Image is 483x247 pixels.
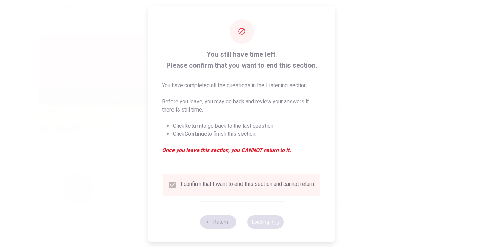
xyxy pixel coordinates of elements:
[181,180,315,189] div: I confirm that I want to end this section and cannot return.
[247,215,283,228] button: Loading
[173,122,321,130] li: Click to go back to the last question
[184,122,202,129] strong: Return
[173,130,321,138] li: Click to finish this section.
[162,49,321,70] span: You still have time left. Please confirm that you want to end this section.
[162,97,321,114] p: Before you leave, you may go back and review your answers if there is still time.
[162,146,321,154] em: Once you leave this section, you CANNOT return to it.
[162,81,321,89] p: You have completed all the questions in the Listening section.
[200,215,236,228] button: Return
[184,130,207,137] strong: Continue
